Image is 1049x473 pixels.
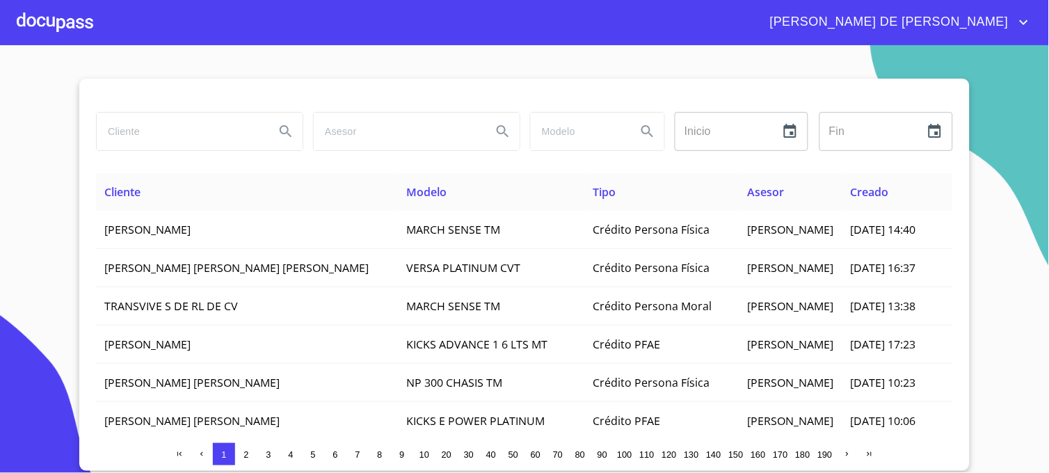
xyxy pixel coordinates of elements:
span: 60 [531,449,540,460]
span: Crédito Persona Moral [593,298,712,314]
button: 120 [658,443,680,465]
span: Crédito Persona Física [593,260,710,275]
span: Asesor [747,184,784,200]
span: 150 [728,449,743,460]
span: 80 [575,449,585,460]
span: 90 [598,449,607,460]
span: 160 [751,449,765,460]
button: 70 [547,443,569,465]
button: 80 [569,443,591,465]
span: [PERSON_NAME] [747,375,833,390]
span: [DATE] 10:23 [850,375,915,390]
button: 160 [747,443,769,465]
input: search [531,113,625,150]
span: 70 [553,449,563,460]
span: 190 [817,449,832,460]
span: TRANSVIVE S DE RL DE CV [104,298,238,314]
button: 6 [324,443,346,465]
span: [PERSON_NAME] [104,222,191,237]
span: [DATE] 16:37 [850,260,915,275]
span: Crédito Persona Física [593,222,710,237]
button: 30 [458,443,480,465]
button: 1 [213,443,235,465]
span: 8 [377,449,382,460]
span: Crédito PFAE [593,413,661,428]
button: 10 [413,443,435,465]
span: 4 [288,449,293,460]
input: search [314,113,481,150]
span: 180 [795,449,810,460]
span: [PERSON_NAME] [747,260,833,275]
span: 3 [266,449,271,460]
button: 3 [257,443,280,465]
button: 130 [680,443,703,465]
button: 7 [346,443,369,465]
button: 90 [591,443,614,465]
span: [PERSON_NAME] [747,298,833,314]
button: 110 [636,443,658,465]
span: 20 [442,449,451,460]
span: 130 [684,449,698,460]
span: Crédito Persona Física [593,375,710,390]
span: [PERSON_NAME] [104,337,191,352]
button: 190 [814,443,836,465]
span: KICKS ADVANCE 1 6 LTS MT [406,337,547,352]
span: 10 [419,449,429,460]
span: 110 [639,449,654,460]
span: MARCH SENSE TM [406,298,500,314]
button: Search [486,115,520,148]
span: [PERSON_NAME] [PERSON_NAME] [104,375,280,390]
span: [PERSON_NAME] [747,222,833,237]
span: [DATE] 13:38 [850,298,915,314]
button: Search [631,115,664,148]
span: 120 [662,449,676,460]
span: 9 [399,449,404,460]
button: 50 [502,443,524,465]
button: Search [269,115,303,148]
span: 7 [355,449,360,460]
span: 50 [509,449,518,460]
span: Creado [850,184,888,200]
span: Cliente [104,184,141,200]
span: 140 [706,449,721,460]
button: 170 [769,443,792,465]
span: 170 [773,449,787,460]
span: 2 [243,449,248,460]
button: 100 [614,443,636,465]
span: 5 [310,449,315,460]
span: Modelo [406,184,447,200]
span: Crédito PFAE [593,337,661,352]
span: 100 [617,449,632,460]
span: [DATE] 14:40 [850,222,915,237]
span: 6 [333,449,337,460]
button: 180 [792,443,814,465]
button: 60 [524,443,547,465]
span: NP 300 CHASIS TM [406,375,502,390]
button: account of current user [760,11,1032,33]
button: 2 [235,443,257,465]
span: [DATE] 17:23 [850,337,915,352]
button: 40 [480,443,502,465]
button: 20 [435,443,458,465]
span: [PERSON_NAME] DE [PERSON_NAME] [760,11,1016,33]
span: 30 [464,449,474,460]
span: [PERSON_NAME] [PERSON_NAME] [104,413,280,428]
span: Tipo [593,184,616,200]
span: MARCH SENSE TM [406,222,500,237]
button: 150 [725,443,747,465]
span: 40 [486,449,496,460]
button: 140 [703,443,725,465]
span: [PERSON_NAME] [747,337,833,352]
span: VERSA PLATINUM CVT [406,260,520,275]
span: [DATE] 10:06 [850,413,915,428]
span: KICKS E POWER PLATINUM [406,413,545,428]
input: search [97,113,264,150]
span: [PERSON_NAME] [PERSON_NAME] [PERSON_NAME] [104,260,369,275]
button: 8 [369,443,391,465]
span: 1 [221,449,226,460]
button: 5 [302,443,324,465]
button: 9 [391,443,413,465]
span: [PERSON_NAME] [747,413,833,428]
button: 4 [280,443,302,465]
